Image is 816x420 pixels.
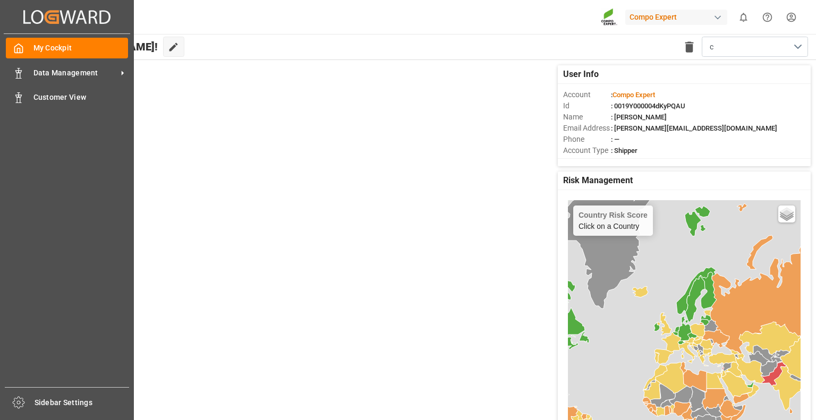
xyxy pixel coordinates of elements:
[44,37,158,57] span: Hello [PERSON_NAME]!
[563,145,611,156] span: Account Type
[563,134,611,145] span: Phone
[563,68,599,81] span: User Info
[563,112,611,123] span: Name
[613,91,655,99] span: Compo Expert
[611,147,637,155] span: : Shipper
[6,87,128,108] a: Customer View
[579,211,648,230] div: Click on a Country
[6,38,128,58] a: My Cockpit
[611,91,655,99] span: :
[579,211,648,219] h4: Country Risk Score
[33,42,129,54] span: My Cockpit
[35,397,130,408] span: Sidebar Settings
[611,135,619,143] span: : —
[33,67,117,79] span: Data Management
[563,123,611,134] span: Email Address
[710,41,713,53] span: c
[702,37,808,57] button: open menu
[563,100,611,112] span: Id
[778,205,795,222] a: Layers
[563,174,633,187] span: Risk Management
[611,124,777,132] span: : [PERSON_NAME][EMAIL_ADDRESS][DOMAIN_NAME]
[611,113,667,121] span: : [PERSON_NAME]
[33,92,129,103] span: Customer View
[563,89,611,100] span: Account
[611,102,685,110] span: : 0019Y000004dKyPQAU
